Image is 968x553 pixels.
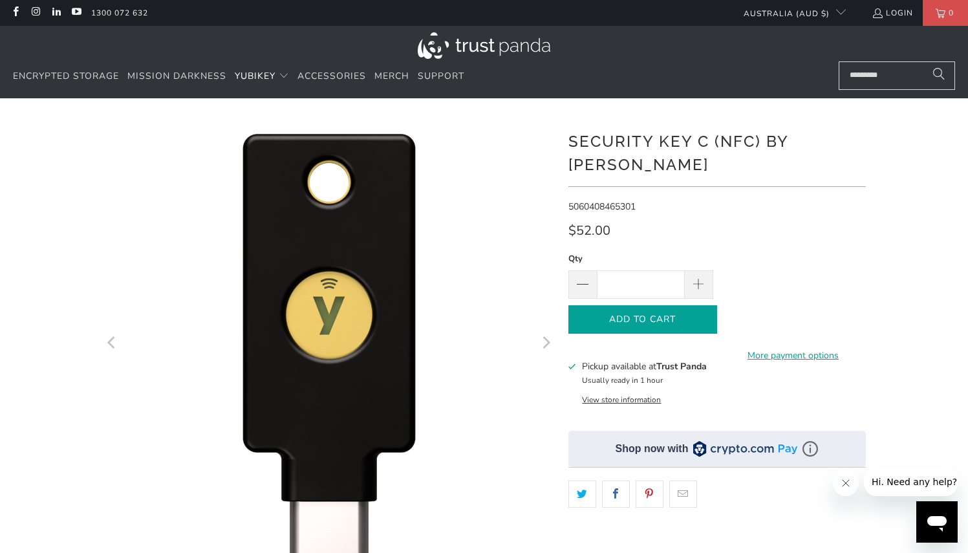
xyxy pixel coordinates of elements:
button: View store information [582,395,661,405]
img: Trust Panda Australia [418,32,550,59]
button: Search [923,61,955,90]
a: More payment options [721,349,866,363]
span: Mission Darkness [127,70,226,82]
nav: Translation missing: en.navigation.header.main_nav [13,61,464,92]
iframe: Button to launch messaging window [916,501,958,543]
span: Accessories [297,70,366,82]
a: Share this on Twitter [568,481,596,508]
a: Merch [374,61,409,92]
a: Trust Panda Australia on Facebook [10,8,21,18]
h3: Pickup available at [582,360,707,373]
a: Encrypted Storage [13,61,119,92]
span: Support [418,70,464,82]
a: Trust Panda Australia on Instagram [30,8,41,18]
a: Login [872,6,913,20]
span: $52.00 [568,222,610,239]
h1: Security Key C (NFC) by [PERSON_NAME] [568,127,866,177]
iframe: Close message [833,470,859,496]
small: Usually ready in 1 hour [582,375,663,385]
b: Trust Panda [656,360,707,373]
span: Merch [374,70,409,82]
a: Trust Panda Australia on LinkedIn [50,8,61,18]
div: Shop now with [616,442,689,456]
a: Support [418,61,464,92]
label: Qty [568,252,713,266]
a: Mission Darkness [127,61,226,92]
a: 1300 072 632 [91,6,148,20]
a: Share this on Facebook [602,481,630,508]
button: Add to Cart [568,305,717,334]
iframe: Message from company [864,468,958,496]
a: Share this on Pinterest [636,481,663,508]
a: Email this to a friend [669,481,697,508]
span: YubiKey [235,70,275,82]
input: Search... [839,61,955,90]
summary: YubiKey [235,61,289,92]
span: Encrypted Storage [13,70,119,82]
span: Add to Cart [582,314,704,325]
a: Accessories [297,61,366,92]
a: Trust Panda Australia on YouTube [70,8,81,18]
span: 5060408465301 [568,201,636,213]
